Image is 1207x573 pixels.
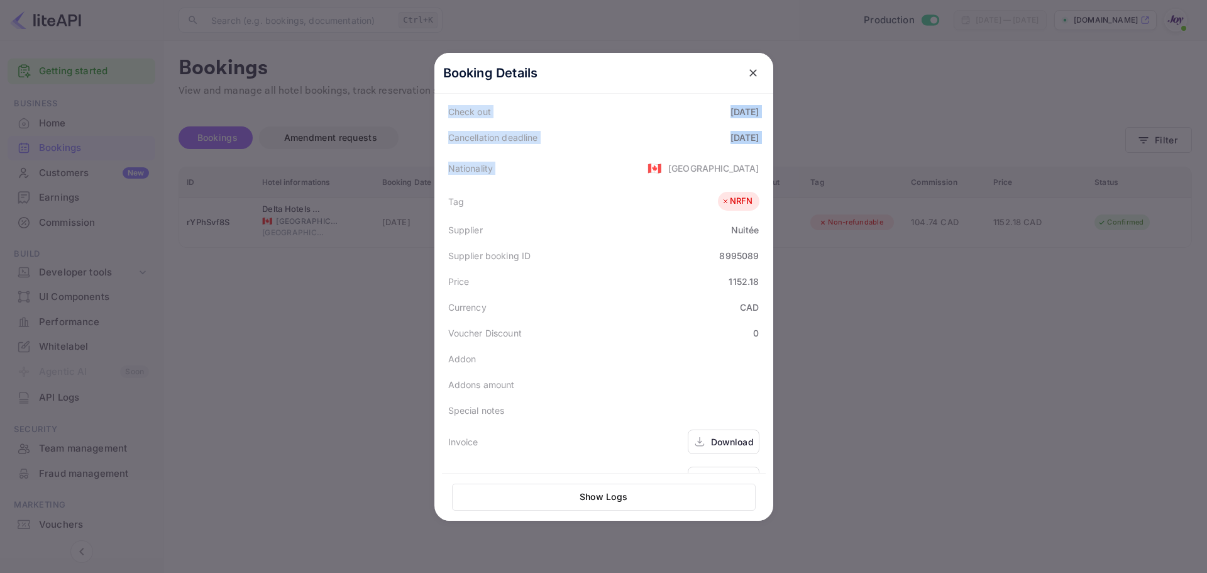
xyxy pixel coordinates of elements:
[448,378,515,391] div: Addons amount
[448,435,478,448] div: Invoice
[448,249,531,262] div: Supplier booking ID
[731,223,759,236] div: Nuitée
[648,157,662,179] span: United States
[443,64,538,82] p: Booking Details
[448,275,470,288] div: Price
[668,162,759,175] div: [GEOGRAPHIC_DATA]
[719,249,759,262] div: 8995089
[730,105,759,118] div: [DATE]
[753,326,759,340] div: 0
[448,162,493,175] div: Nationality
[448,131,538,144] div: Cancellation deadline
[740,301,759,314] div: CAD
[742,62,764,84] button: close
[448,404,505,417] div: Special notes
[448,301,487,314] div: Currency
[711,435,754,448] div: Download
[448,326,522,340] div: Voucher Discount
[448,195,464,208] div: Tag
[448,223,483,236] div: Supplier
[730,131,759,144] div: [DATE]
[721,195,753,208] div: NRFN
[448,352,477,365] div: Addon
[452,484,756,511] button: Show Logs
[729,275,759,288] div: 1152.18
[448,105,491,118] div: Check out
